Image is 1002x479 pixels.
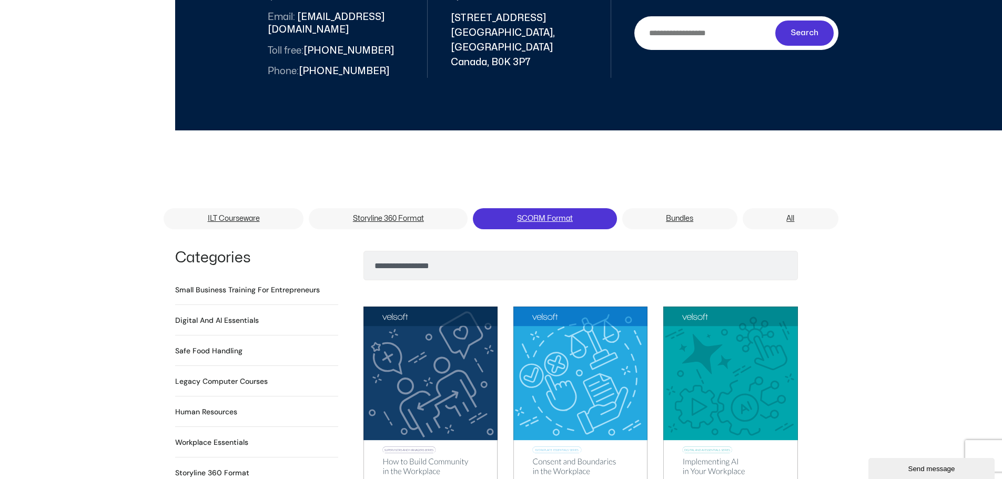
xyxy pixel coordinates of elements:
h2: Storyline 360 Format [175,467,249,478]
h2: Human Resources [175,406,237,417]
span: [EMAIL_ADDRESS][DOMAIN_NAME] [268,11,404,36]
a: Bundles [622,208,737,229]
a: Visit product category Workplace Essentials [175,437,248,448]
a: ILT Courseware [164,208,303,229]
iframe: chat widget [868,456,997,479]
h2: Small Business Training for Entrepreneurs [175,284,320,295]
span: [PHONE_NUMBER] [268,65,389,78]
a: SCORM Format [473,208,616,229]
span: Toll free: [268,46,303,55]
span: Phone: [268,67,299,76]
nav: Menu [164,208,838,232]
a: Visit product category Safe Food Handling [175,345,242,356]
h2: Workplace Essentials [175,437,248,448]
span: [STREET_ADDRESS] [GEOGRAPHIC_DATA], [GEOGRAPHIC_DATA] Canada, B0K 3P7 [451,11,588,70]
span: [PHONE_NUMBER] [268,45,394,57]
a: Visit product category Legacy Computer Courses [175,376,268,387]
a: Visit product category Storyline 360 Format [175,467,249,478]
h2: Digital and AI Essentials [175,315,259,326]
span: Email: [268,13,295,22]
a: Visit product category Small Business Training for Entrepreneurs [175,284,320,295]
button: Search [775,21,834,46]
h2: Safe Food Handling [175,345,242,356]
a: Storyline 360 Format [309,208,468,229]
a: All [743,208,838,229]
span: Search [791,27,818,39]
a: Visit product category Digital and AI Essentials [175,315,259,326]
h2: Legacy Computer Courses [175,376,268,387]
a: Visit product category Human Resources [175,406,237,417]
h1: Categories [175,251,338,266]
